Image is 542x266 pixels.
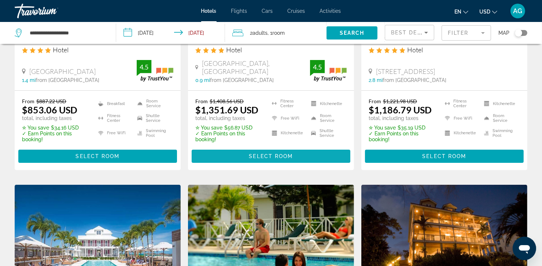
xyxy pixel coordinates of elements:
[479,6,497,17] button: Change currency
[509,30,527,36] button: Toggle map
[268,98,307,109] li: Fitness Center
[95,98,134,109] li: Breakfast
[369,115,436,121] p: total, including taxes
[195,131,263,142] p: ✓ Earn Points on this booking!
[36,77,99,83] span: from [GEOGRAPHIC_DATA]
[383,98,417,104] del: $1,221.98 USD
[327,26,377,40] button: Search
[441,113,481,124] li: Free WiFi
[195,104,258,115] ins: $1,351.69 USD
[225,22,327,44] button: Travelers: 2 adults, 0 children
[22,125,49,131] span: ✮ You save
[22,131,89,142] p: ✓ Earn Points on this booking!
[202,59,310,75] span: [GEOGRAPHIC_DATA], [GEOGRAPHIC_DATA]
[252,30,268,36] span: Adults
[95,113,134,124] li: Fitness Center
[231,8,247,14] a: Flights
[249,153,293,159] span: Select Room
[226,46,242,54] span: Hotel
[250,28,268,38] span: 2
[137,63,151,71] div: 4.5
[195,77,210,83] span: 0.9 mi
[192,150,350,163] button: Select Room
[22,125,89,131] p: $34.16 USD
[268,113,307,124] li: Free WiFi
[441,98,481,109] li: Fitness Center
[268,28,285,38] span: , 1
[201,8,217,14] a: Hotels
[369,125,396,131] span: ✮ You save
[422,153,466,159] span: Select Room
[513,237,536,260] iframe: Button to launch messaging window
[480,98,520,109] li: Kitchenette
[18,150,177,163] button: Select Room
[134,98,173,109] li: Room Service
[307,113,347,124] li: Room Service
[272,30,285,36] span: Room
[195,115,263,121] p: total, including taxes
[369,77,383,83] span: 2.8 mi
[75,153,119,159] span: Select Room
[310,60,347,82] img: trustyou-badge.svg
[442,25,491,41] button: Filter
[480,128,520,139] li: Swimming Pool
[18,151,177,159] a: Select Room
[195,46,347,54] div: 4 star Hotel
[210,98,244,104] del: $1,408.56 USD
[134,113,173,124] li: Shuttle Service
[391,28,428,37] mat-select: Sort by
[53,46,69,54] span: Hotel
[365,151,524,159] a: Select Room
[36,98,66,104] del: $887.22 USD
[15,1,88,20] a: Travorium
[441,128,481,139] li: Kitchenette
[454,9,461,15] span: en
[407,46,423,54] span: Hotel
[307,128,347,139] li: Shuttle Service
[22,104,77,115] ins: $853.06 USD
[29,67,96,75] span: [GEOGRAPHIC_DATA]
[320,8,341,14] a: Activities
[116,22,225,44] button: Check-in date: Sep 18, 2025 Check-out date: Sep 21, 2025
[22,46,173,54] div: 4 star Hotel
[137,60,173,82] img: trustyou-badge.svg
[22,115,89,121] p: total, including taxes
[369,125,436,131] p: $35.19 USD
[310,63,325,71] div: 4.5
[210,77,274,83] span: from [GEOGRAPHIC_DATA]
[22,77,36,83] span: 1.4 mi
[192,151,350,159] a: Select Room
[369,104,432,115] ins: $1,186.79 USD
[513,7,523,15] span: AG
[195,125,222,131] span: ✮ You save
[383,77,446,83] span: from [GEOGRAPHIC_DATA]
[498,28,509,38] span: Map
[369,98,381,104] span: From
[508,3,527,19] button: User Menu
[195,98,208,104] span: From
[369,46,520,54] div: 5 star Hotel
[454,6,468,17] button: Change language
[479,9,490,15] span: USD
[480,113,520,124] li: Room Service
[288,8,305,14] a: Cruises
[22,98,34,104] span: From
[391,30,429,35] span: Best Deals
[95,128,134,139] li: Free WiFi
[134,128,173,139] li: Swimming Pool
[376,67,435,75] span: [STREET_ADDRESS]
[268,128,307,139] li: Kitchenette
[195,125,263,131] p: $56.87 USD
[262,8,273,14] a: Cars
[369,131,436,142] p: ✓ Earn Points on this booking!
[307,98,347,109] li: Kitchenette
[340,30,365,36] span: Search
[365,150,524,163] button: Select Room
